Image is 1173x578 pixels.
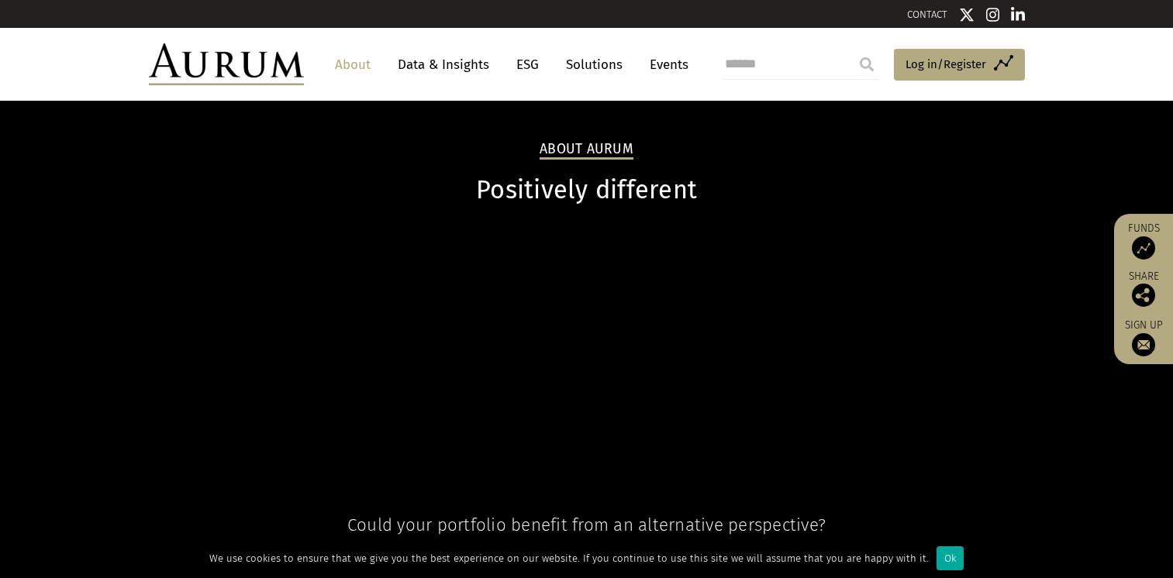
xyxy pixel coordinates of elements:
[642,50,688,79] a: Events
[1122,318,1165,356] a: Sign up
[959,7,975,22] img: Twitter icon
[149,514,1025,535] h4: Could your portfolio benefit from an alternative perspective?
[894,49,1025,81] a: Log in/Register
[1122,222,1165,260] a: Funds
[1122,271,1165,307] div: Share
[906,55,986,74] span: Log in/Register
[558,50,630,79] a: Solutions
[851,49,882,80] input: Submit
[149,175,1025,205] h1: Positively different
[509,50,547,79] a: ESG
[1011,7,1025,22] img: Linkedin icon
[540,141,633,160] h2: About Aurum
[327,50,378,79] a: About
[1132,284,1155,307] img: Share this post
[937,546,964,570] div: Ok
[986,7,1000,22] img: Instagram icon
[1132,236,1155,260] img: Access Funds
[907,9,947,20] a: CONTACT
[1132,333,1155,356] img: Sign up to our newsletter
[390,50,497,79] a: Data & Insights
[149,43,304,85] img: Aurum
